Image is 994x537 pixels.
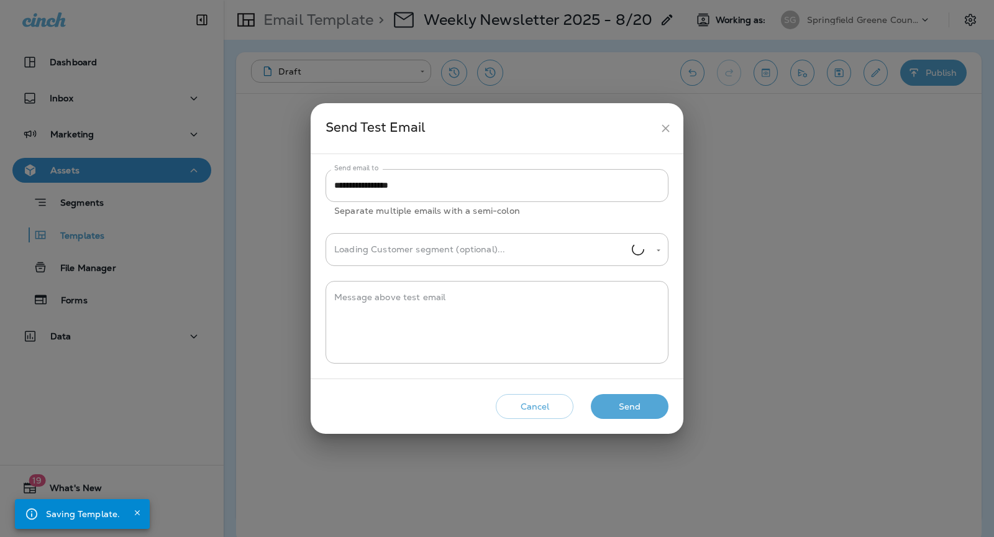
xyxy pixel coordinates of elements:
[653,245,664,256] button: Open
[326,117,654,140] div: Send Test Email
[334,204,660,218] p: Separate multiple emails with a semi-colon
[654,117,677,140] button: close
[496,394,573,420] button: Cancel
[334,163,378,173] label: Send email to
[46,503,120,525] div: Saving Template.
[130,505,145,520] button: Close
[591,394,668,420] button: Send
